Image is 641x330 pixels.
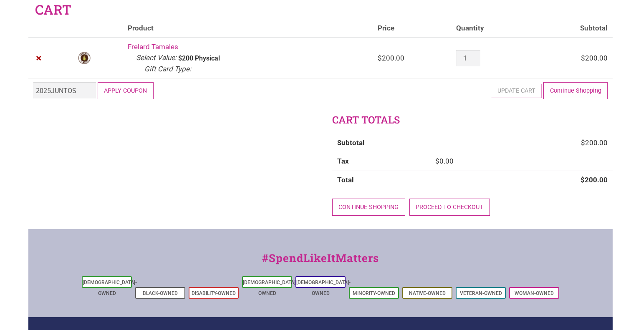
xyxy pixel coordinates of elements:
[581,139,585,147] span: $
[581,54,608,62] bdi: 200.00
[33,82,96,98] input: Coupon code
[35,0,71,19] h1: Cart
[144,64,191,75] dt: Gift Card Type:
[143,290,178,296] a: Black-Owned
[195,55,220,62] p: Physical
[581,54,585,62] span: $
[435,157,439,165] span: $
[580,176,608,184] bdi: 200.00
[178,55,193,62] p: $200
[28,250,613,275] div: #SpendLikeItMatters
[460,290,502,296] a: Veteran-Owned
[332,199,405,216] a: Continue shopping
[543,82,608,99] a: Continue Shopping
[435,157,454,165] bdi: 0.00
[409,290,446,296] a: Native-Owned
[353,290,395,296] a: Minority-Owned
[332,113,613,127] h2: Cart totals
[373,19,451,38] th: Price
[243,280,297,296] a: [DEMOGRAPHIC_DATA]-Owned
[296,280,351,296] a: [DEMOGRAPHIC_DATA]-Owned
[332,134,430,152] th: Subtotal
[192,290,236,296] a: Disability-Owned
[136,53,177,63] dt: Select Value:
[332,171,430,189] th: Total
[128,43,178,51] a: Frelard Tamales
[409,199,490,216] a: Proceed to checkout
[581,139,608,147] bdi: 200.00
[451,19,532,38] th: Quantity
[456,50,480,66] input: Product quantity
[532,19,613,38] th: Subtotal
[98,82,154,99] button: Apply coupon
[580,176,585,184] span: $
[515,290,554,296] a: Woman-Owned
[378,54,382,62] span: $
[123,19,373,38] th: Product
[332,152,430,171] th: Tax
[78,51,91,65] img: Frelard Tamales logo
[491,84,542,98] button: Update cart
[378,54,404,62] bdi: 200.00
[33,53,44,64] a: Remove Frelard Tamales from cart
[83,280,137,296] a: [DEMOGRAPHIC_DATA]-Owned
